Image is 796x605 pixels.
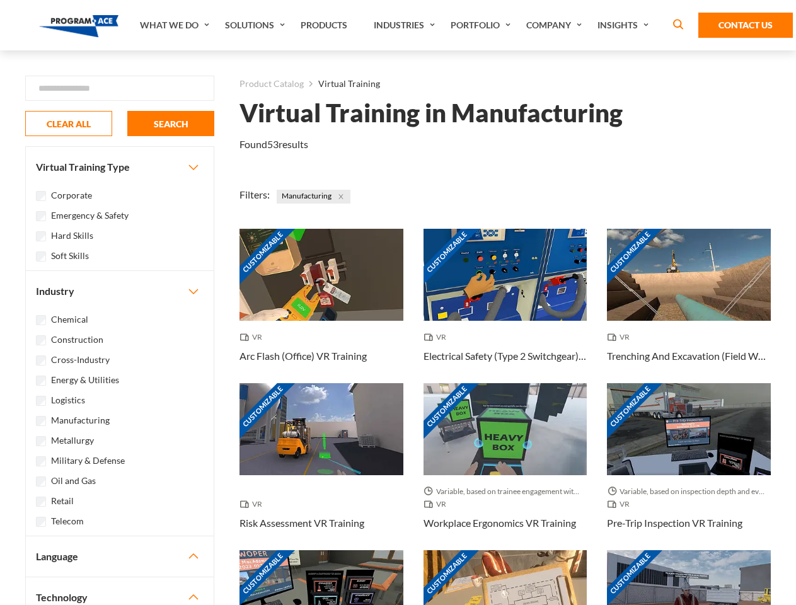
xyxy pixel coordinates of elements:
label: Energy & Utilities [51,373,119,387]
input: Logistics [36,396,46,406]
label: Construction [51,333,103,347]
a: Product Catalog [239,76,304,92]
input: Metallurgy [36,436,46,446]
input: Manufacturing [36,416,46,426]
label: Hard Skills [51,229,93,243]
a: Customizable Thumbnail - Workplace Ergonomics VR Training Variable, based on trainee engagement w... [424,383,587,550]
input: Construction [36,335,46,345]
h1: Virtual Training in Manufacturing [239,102,623,124]
span: VR [239,331,267,343]
span: Variable, based on trainee engagement with exercises. [424,485,587,498]
input: Oil and Gas [36,476,46,487]
button: Close [334,190,348,204]
p: Found results [239,137,308,152]
span: Filters: [239,188,270,200]
input: Chemical [36,315,46,325]
h3: Risk Assessment VR Training [239,516,364,531]
input: Soft Skills [36,251,46,262]
h3: Workplace Ergonomics VR Training [424,516,576,531]
input: Corporate [36,191,46,201]
h3: Trenching And Excavation (Field Work) VR Training [607,349,771,364]
span: VR [607,498,635,510]
button: CLEAR ALL [25,111,112,136]
label: Soft Skills [51,249,89,263]
label: Military & Defense [51,454,125,468]
label: Telecom [51,514,84,528]
a: Customizable Thumbnail - Arc Flash (Office) VR Training VR Arc Flash (Office) VR Training [239,229,403,383]
h3: Electrical Safety (Type 2 Switchgear) VR Training [424,349,587,364]
span: VR [239,498,267,510]
label: Emergency & Safety [51,209,129,222]
input: Telecom [36,517,46,527]
label: Corporate [51,188,92,202]
label: Metallurgy [51,434,94,447]
span: VR [424,498,451,510]
input: Military & Defense [36,456,46,466]
label: Logistics [51,393,85,407]
img: Program-Ace [39,15,119,37]
span: Manufacturing [277,190,350,204]
h3: Arc Flash (Office) VR Training [239,349,367,364]
em: 53 [267,138,279,150]
input: Retail [36,497,46,507]
nav: breadcrumb [239,76,771,92]
input: Hard Skills [36,231,46,241]
li: Virtual Training [304,76,380,92]
button: Virtual Training Type [26,147,214,187]
label: Cross-Industry [51,353,110,367]
input: Cross-Industry [36,355,46,366]
input: Emergency & Safety [36,211,46,221]
label: Chemical [51,313,88,326]
label: Retail [51,494,74,508]
label: Oil and Gas [51,474,96,488]
a: Customizable Thumbnail - Risk Assessment VR Training VR Risk Assessment VR Training [239,383,403,550]
a: Customizable Thumbnail - Pre-Trip Inspection VR Training Variable, based on inspection depth and ... [607,383,771,550]
button: Language [26,536,214,577]
a: Customizable Thumbnail - Electrical Safety (Type 2 Switchgear) VR Training VR Electrical Safety (... [424,229,587,383]
h3: Pre-Trip Inspection VR Training [607,516,742,531]
a: Contact Us [698,13,793,38]
span: VR [424,331,451,343]
button: Industry [26,271,214,311]
a: Customizable Thumbnail - Trenching And Excavation (Field Work) VR Training VR Trenching And Excav... [607,229,771,383]
span: VR [607,331,635,343]
span: Variable, based on inspection depth and event interaction. [607,485,771,498]
input: Energy & Utilities [36,376,46,386]
label: Manufacturing [51,413,110,427]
